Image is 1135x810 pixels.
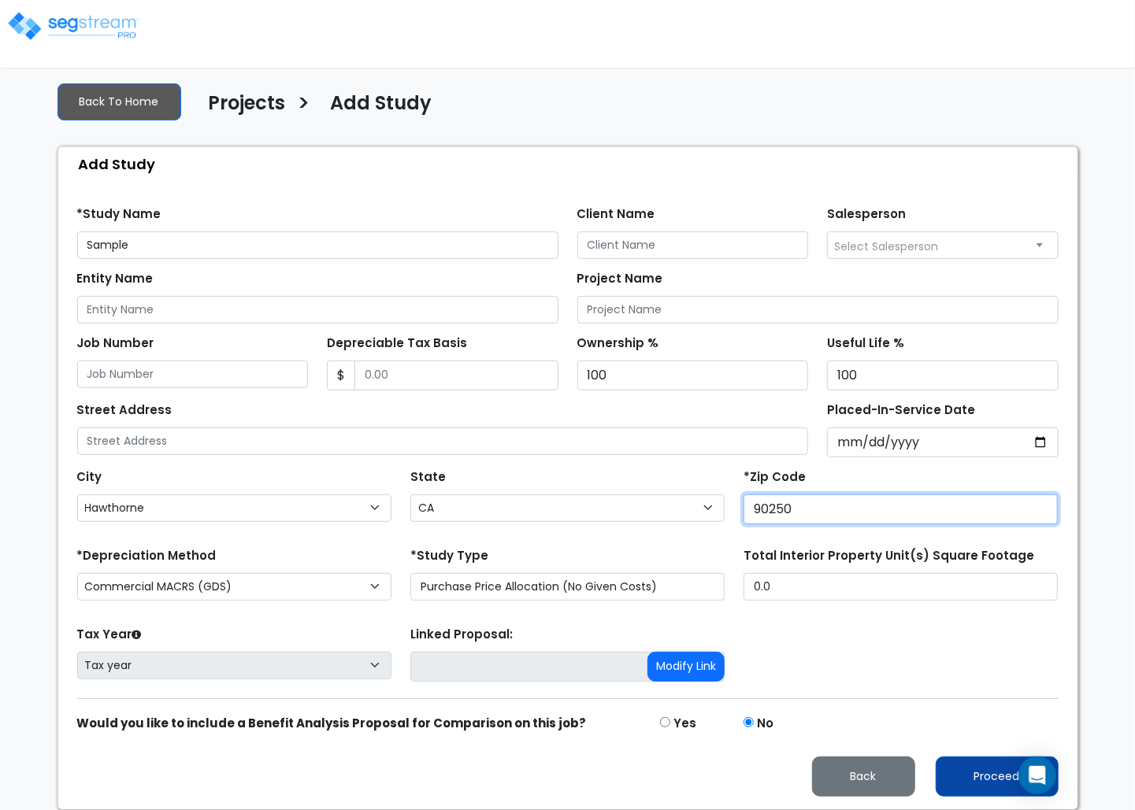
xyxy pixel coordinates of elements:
button: Back [812,756,915,797]
input: total square foot [744,573,1058,601]
input: 0.00 [354,361,558,390]
input: Project Name [577,296,1059,324]
button: Modify Link [647,652,725,682]
span: $ [327,361,355,390]
input: Ownership % [577,361,809,390]
img: logo_pro_r.png [6,10,140,42]
label: Client Name [577,205,655,224]
label: Total Interior Property Unit(s) Square Footage [744,547,1034,565]
input: Useful Life % [827,361,1059,390]
div: Open Intercom Messenger [1018,756,1056,794]
label: No [757,715,773,733]
label: Entity Name [77,270,154,288]
label: Yes [673,715,696,733]
span: Select Salesperson [834,239,938,254]
input: Client Name [577,231,809,259]
label: Salesperson [827,205,906,224]
label: *Study Name [77,205,161,224]
label: Ownership % [577,335,659,353]
label: Linked Proposal: [410,626,513,644]
label: *Depreciation Method [77,547,217,565]
input: Street Address [77,427,809,455]
label: *Study Type [410,547,488,565]
label: Tax Year [77,626,142,644]
input: Entity Name [77,296,558,324]
h4: Add Study [331,92,432,119]
label: Placed-In-Service Date [827,401,975,420]
label: City [77,468,102,486]
a: Back To Home [57,83,181,120]
label: Street Address [77,401,172,420]
h4: Projects [209,92,286,119]
label: Project Name [577,270,663,288]
strong: Would you like to include a Benefit Analysis Proposal for Comparison on this job? [77,715,587,731]
a: Add Study [319,92,432,125]
label: State [410,468,446,486]
button: Proceed [936,756,1059,797]
label: Useful Life % [827,335,904,353]
input: Zip Code [744,494,1058,524]
a: Projects [197,92,286,125]
a: Back [799,765,928,785]
input: Job Number [77,361,309,388]
h3: > [298,91,311,121]
label: Depreciable Tax Basis [327,335,467,353]
div: Add Study [66,147,1078,181]
label: *Zip Code [744,468,806,486]
label: Job Number [77,335,154,353]
input: Study Name [77,231,558,259]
